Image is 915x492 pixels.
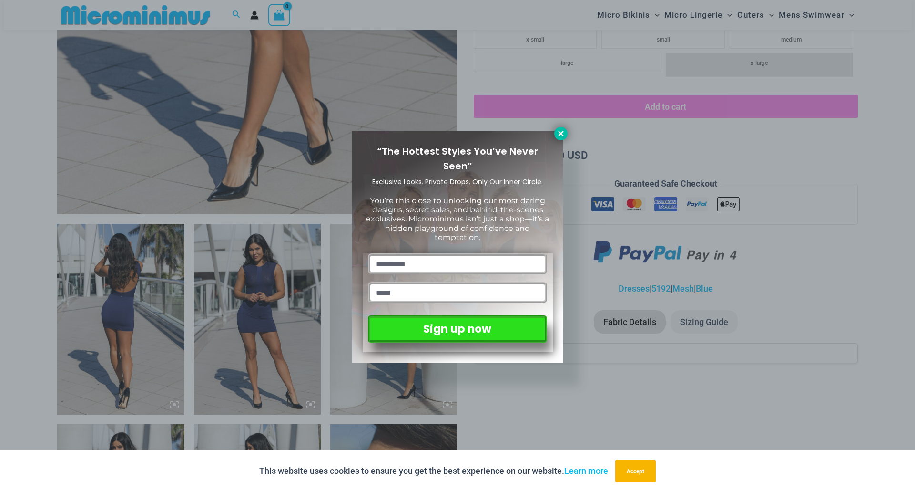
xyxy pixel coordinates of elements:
span: You’re this close to unlocking our most daring designs, secret sales, and behind-the-scenes exclu... [366,196,549,242]
button: Accept [615,460,656,482]
a: Learn more [564,466,608,476]
p: This website uses cookies to ensure you get the best experience on our website. [259,464,608,478]
span: “The Hottest Styles You’ve Never Seen” [377,145,538,173]
button: Close [554,127,568,140]
button: Sign up now [368,315,547,343]
span: Exclusive Looks. Private Drops. Only Our Inner Circle. [372,177,543,187]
